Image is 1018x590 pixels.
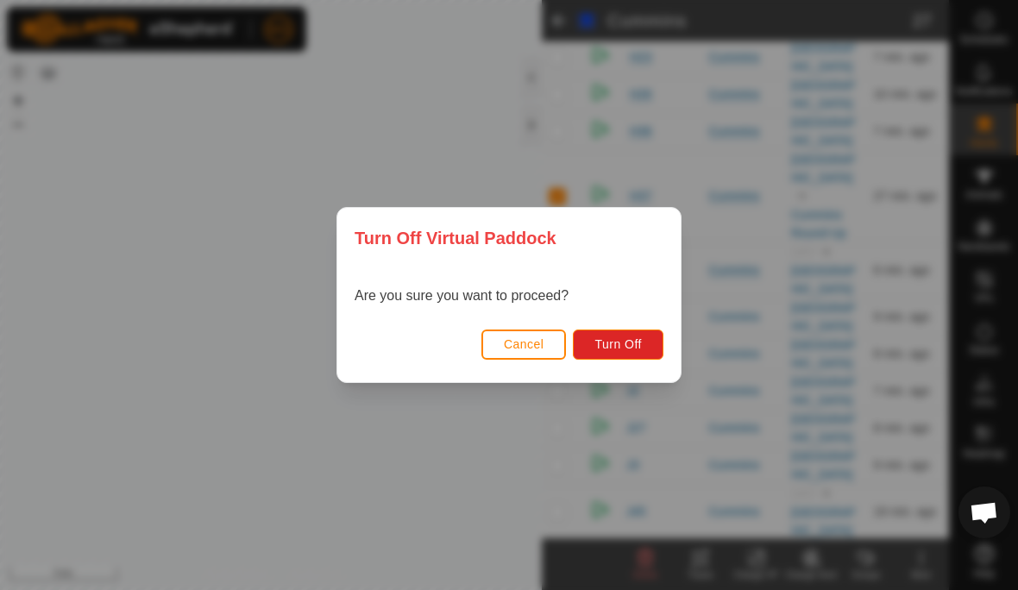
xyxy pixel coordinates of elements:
p: Are you sure you want to proceed? [355,286,569,306]
span: Turn Off [594,337,642,351]
span: Cancel [504,337,544,351]
button: Cancel [481,330,567,360]
button: Turn Off [573,330,663,360]
div: Open chat [958,486,1010,538]
span: Turn Off Virtual Paddock [355,225,556,251]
